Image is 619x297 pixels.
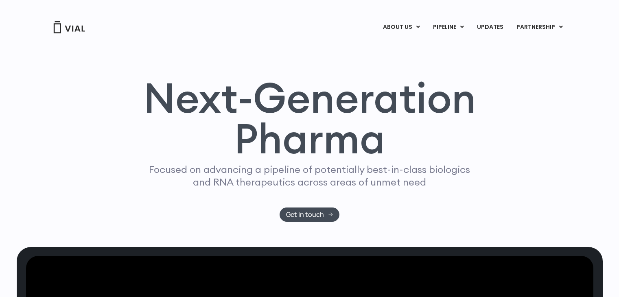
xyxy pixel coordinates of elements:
h1: Next-Generation Pharma [133,77,486,159]
a: PIPELINEMenu Toggle [427,20,470,34]
img: Vial Logo [53,21,85,33]
span: Get in touch [286,212,324,218]
a: PARTNERSHIPMenu Toggle [510,20,569,34]
a: UPDATES [470,20,510,34]
a: ABOUT USMenu Toggle [376,20,426,34]
p: Focused on advancing a pipeline of potentially best-in-class biologics and RNA therapeutics acros... [146,163,474,188]
a: Get in touch [280,207,339,222]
